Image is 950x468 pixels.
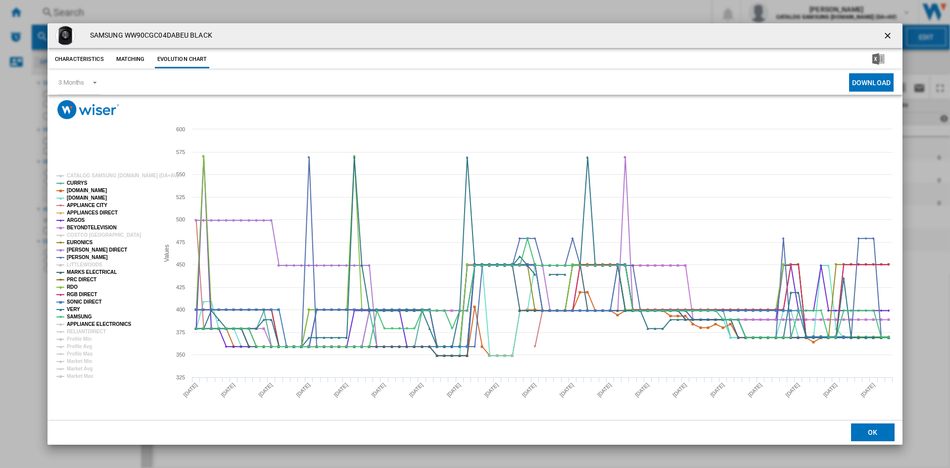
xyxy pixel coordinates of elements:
div: 3 Months [58,79,84,86]
tspan: 350 [176,352,185,358]
tspan: CURRYS [67,180,88,186]
button: Download [849,73,894,92]
tspan: [DATE] [784,382,801,398]
tspan: CATALOG SAMSUNG [DOMAIN_NAME] (DA+AV) [67,173,179,178]
tspan: 425 [176,284,185,290]
tspan: [DATE] [634,382,650,398]
tspan: APPLIANCE ELECTRONICS [67,321,132,327]
tspan: 450 [176,261,185,267]
tspan: 475 [176,239,185,245]
tspan: APPLIANCE CITY [67,203,107,208]
tspan: Market Min [67,359,92,364]
tspan: COSTCO [GEOGRAPHIC_DATA] [67,232,141,238]
tspan: [DATE] [370,382,386,398]
tspan: [DATE] [747,382,763,398]
tspan: [DATE] [408,382,425,398]
tspan: Market Avg [67,366,93,371]
tspan: Market Max [67,373,94,379]
tspan: [DATE] [332,382,349,398]
tspan: [DATE] [671,382,688,398]
tspan: VERY [67,307,80,312]
img: SAM-WW90CGC04DABEU-A_800x800.jpg [55,26,75,46]
tspan: [DATE] [446,382,462,398]
button: getI18NText('BUTTONS.CLOSE_DIALOG') [879,26,899,46]
tspan: 375 [176,329,185,335]
tspan: [DATE] [483,382,500,398]
button: Matching [109,51,152,68]
tspan: ARGOS [67,217,85,223]
tspan: APPLIANCES DIRECT [67,210,118,215]
tspan: Values [163,245,170,262]
tspan: SONIC DIRECT [67,299,101,305]
tspan: [PERSON_NAME] [67,255,108,260]
tspan: [DATE] [295,382,311,398]
tspan: RELIANTDIRECT [67,329,106,334]
tspan: MARKS ELECTRICAL [67,269,117,275]
md-dialog: Product popup [47,23,902,445]
tspan: [DATE] [859,382,876,398]
tspan: PRC DIRECT [67,277,96,282]
tspan: [PERSON_NAME] DIRECT [67,247,127,253]
tspan: 575 [176,149,185,155]
tspan: 500 [176,216,185,222]
tspan: [DATE] [220,382,236,398]
tspan: 550 [176,171,185,177]
tspan: [DATE] [521,382,537,398]
tspan: [DATE] [182,382,198,398]
h4: SAMSUNG WW90CGC04DABEU BLACK [85,31,212,41]
button: Download in Excel [856,51,900,68]
tspan: SAMSUNG [67,314,92,319]
tspan: BEYONDTELEVISION [67,225,117,230]
tspan: RDO [67,284,78,290]
ng-md-icon: getI18NText('BUTTONS.CLOSE_DIALOG') [883,31,895,43]
tspan: 400 [176,307,185,312]
button: OK [851,423,895,441]
tspan: EURONICS [67,240,93,245]
tspan: 325 [176,374,185,380]
tspan: [DATE] [596,382,613,398]
tspan: [DATE] [559,382,575,398]
tspan: LITTLEWOODS [67,262,102,267]
tspan: 600 [176,126,185,132]
tspan: [DATE] [709,382,725,398]
tspan: Profile Min [67,336,92,342]
button: Evolution chart [155,51,210,68]
tspan: RGB DIRECT [67,292,97,297]
img: excel-24x24.png [872,53,884,65]
tspan: [DOMAIN_NAME] [67,195,107,201]
tspan: [DATE] [257,382,274,398]
tspan: 525 [176,194,185,200]
tspan: [DATE] [822,382,838,398]
tspan: [DOMAIN_NAME] [67,188,107,193]
tspan: Profile Avg [67,344,92,349]
tspan: Profile Max [67,351,93,357]
button: Characteristics [52,51,106,68]
img: logo_wiser_300x94.png [57,100,119,119]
